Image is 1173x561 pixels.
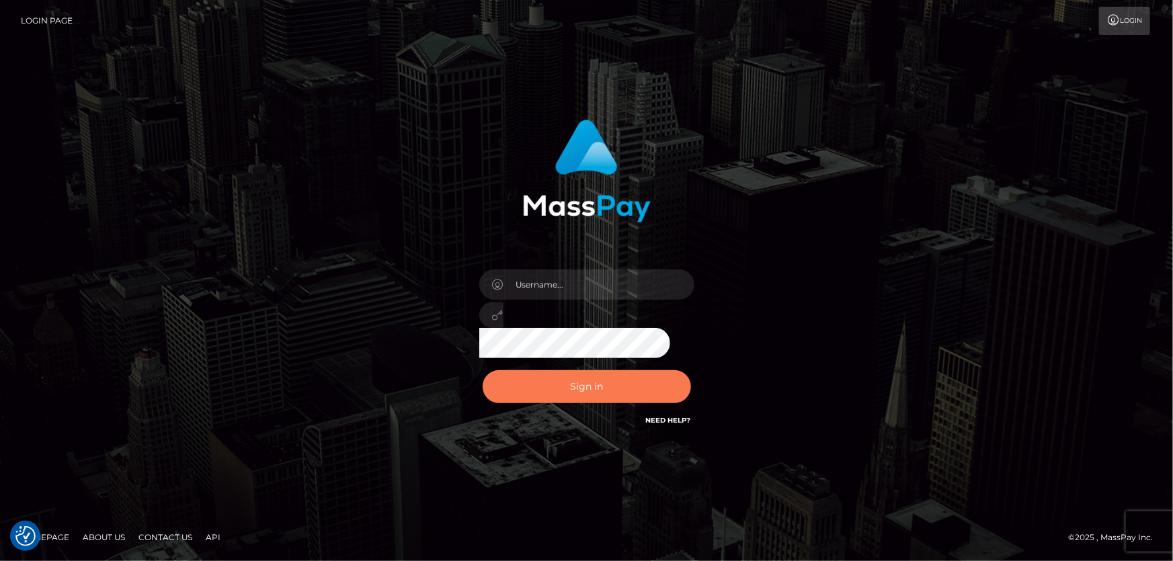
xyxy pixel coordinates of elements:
[21,7,73,35] a: Login Page
[646,416,691,425] a: Need Help?
[503,269,694,300] input: Username...
[15,526,36,546] img: Revisit consent button
[1099,7,1150,35] a: Login
[483,370,691,403] button: Sign in
[523,120,651,222] img: MassPay Login
[1068,530,1163,545] div: © 2025 , MassPay Inc.
[133,527,198,548] a: Contact Us
[15,526,36,546] button: Consent Preferences
[15,527,75,548] a: Homepage
[77,527,130,548] a: About Us
[200,527,226,548] a: API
